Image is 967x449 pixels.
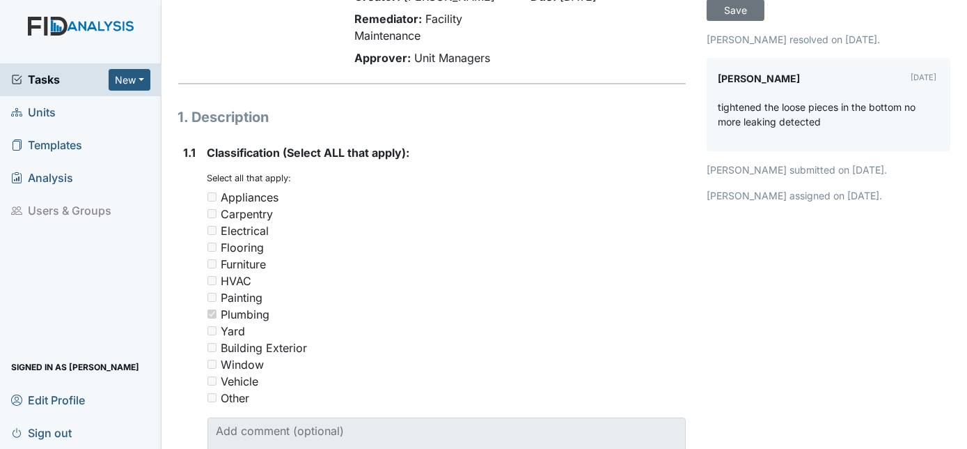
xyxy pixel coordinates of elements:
div: Electrical [221,222,269,239]
span: Edit Profile [11,389,85,411]
input: Vehicle [207,376,217,386]
span: Analysis [11,167,73,189]
input: Electrical [207,226,217,235]
span: Signed in as [PERSON_NAME] [11,356,139,378]
div: Appliances [221,189,279,206]
p: tightened the loose pieces in the bottom no more leaking detected [718,100,939,129]
span: Units [11,102,56,123]
input: Carpentry [207,209,217,218]
input: Appliances [207,192,217,201]
div: Building Exterior [221,340,308,356]
input: HVAC [207,276,217,285]
label: [PERSON_NAME] [718,69,800,89]
strong: Remediator: [354,12,422,26]
a: Tasks [11,71,109,88]
input: Yard [207,326,217,335]
span: Sign out [11,422,72,443]
div: Window [221,356,265,373]
div: Vehicle [221,373,259,390]
div: HVAC [221,273,252,289]
strong: Approver: [354,51,411,65]
p: [PERSON_NAME] assigned on [DATE]. [707,188,950,203]
label: 1.1 [184,144,196,161]
input: Plumbing [207,310,217,319]
div: Plumbing [221,306,270,323]
p: [PERSON_NAME] resolved on [DATE]. [707,32,950,47]
small: [DATE] [911,73,936,82]
input: Flooring [207,243,217,252]
h1: 1. Description [178,107,686,128]
span: Classification (Select ALL that apply): [207,146,410,160]
span: Unit Managers [414,51,490,65]
input: Furniture [207,259,217,268]
p: [PERSON_NAME] submitted on [DATE]. [707,162,950,177]
div: Other [221,390,250,406]
div: Yard [221,323,246,340]
button: New [109,69,150,91]
span: Templates [11,135,82,156]
input: Painting [207,293,217,302]
div: Flooring [221,239,265,256]
input: Building Exterior [207,343,217,352]
input: Other [207,393,217,402]
div: Furniture [221,256,267,273]
div: Carpentry [221,206,274,222]
input: Window [207,360,217,369]
small: Select all that apply: [207,173,292,183]
div: Painting [221,289,263,306]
